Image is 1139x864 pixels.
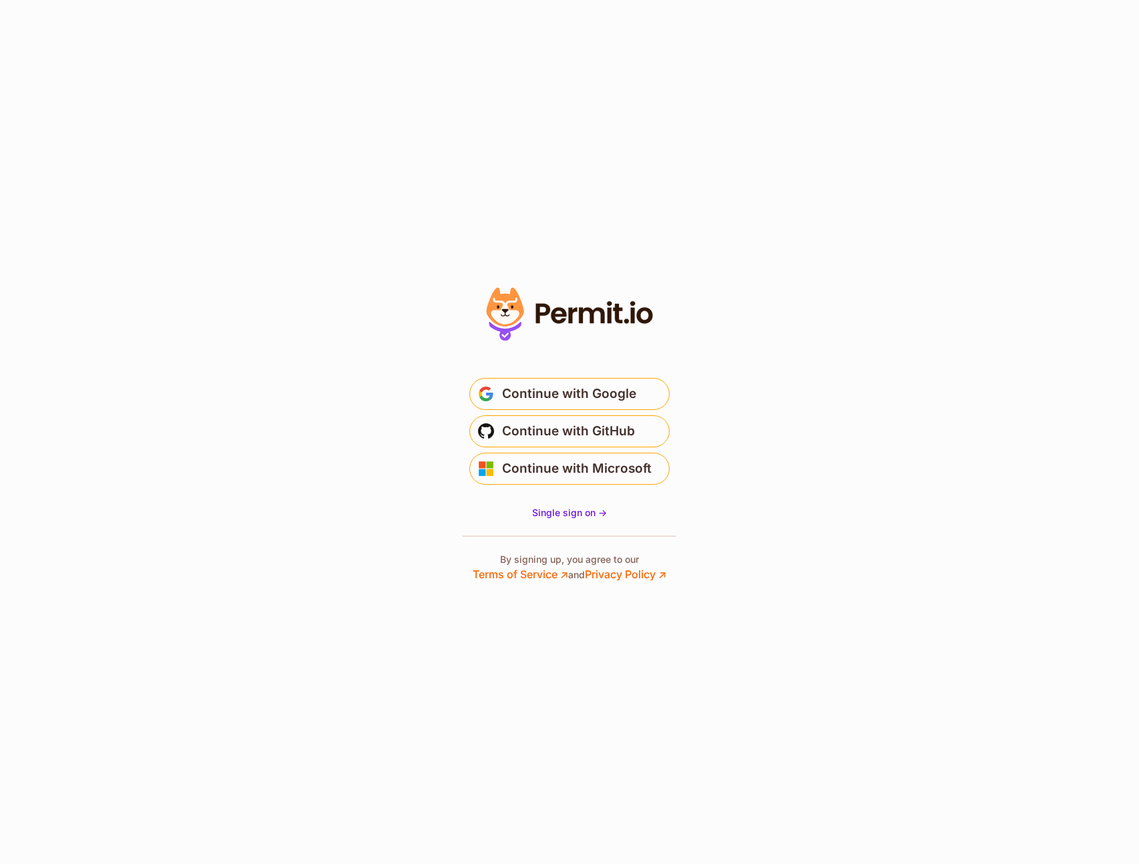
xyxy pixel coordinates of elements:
[469,415,670,447] button: Continue with GitHub
[585,568,666,581] a: Privacy Policy ↗
[502,458,652,479] span: Continue with Microsoft
[502,421,635,442] span: Continue with GitHub
[473,553,666,582] p: By signing up, you agree to our and
[469,453,670,485] button: Continue with Microsoft
[532,506,607,519] a: Single sign on ->
[502,383,636,405] span: Continue with Google
[532,507,607,518] span: Single sign on ->
[473,568,568,581] a: Terms of Service ↗
[469,378,670,410] button: Continue with Google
